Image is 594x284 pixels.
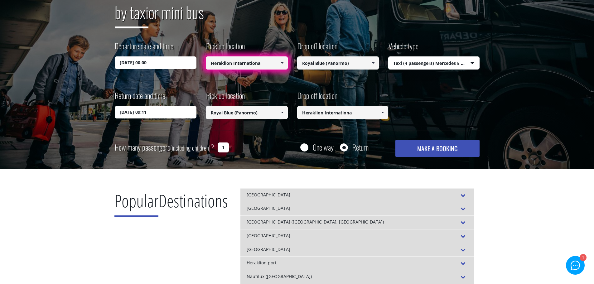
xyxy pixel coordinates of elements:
[297,41,337,56] label: Drop off location
[240,188,474,202] div: [GEOGRAPHIC_DATA]
[297,90,337,106] label: Drop off location
[206,90,245,106] label: Pick up location
[277,106,287,119] a: Show All Items
[240,243,474,257] div: [GEOGRAPHIC_DATA]
[115,0,148,28] span: by taxi
[206,106,288,119] input: Select pickup location
[240,270,474,284] div: Nautilux ([GEOGRAPHIC_DATA])
[313,143,334,151] label: One way
[297,106,389,119] input: Select drop-off location
[114,188,228,222] h2: Destinations
[115,90,165,106] label: Return date and time
[206,56,288,70] input: Select pickup location
[388,41,418,56] label: Vehicle type
[115,140,214,155] label: How many passengers ?
[368,56,379,70] a: Show All Items
[240,256,474,270] div: Heraklion port
[240,229,474,243] div: [GEOGRAPHIC_DATA]
[240,202,474,215] div: [GEOGRAPHIC_DATA]
[115,41,173,56] label: Departure date and time
[389,57,479,70] span: Taxi (4 passengers) Mercedes E Class
[297,56,379,70] input: Select drop-off location
[206,41,245,56] label: Pick up location
[114,189,158,217] span: Popular
[240,215,474,229] div: [GEOGRAPHIC_DATA] ([GEOGRAPHIC_DATA], [GEOGRAPHIC_DATA])
[395,140,479,157] button: MAKE A BOOKING
[170,143,210,152] small: (including children)
[352,143,369,151] label: Return
[378,106,388,119] a: Show All Items
[579,255,586,261] div: 1
[277,56,287,70] a: Show All Items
